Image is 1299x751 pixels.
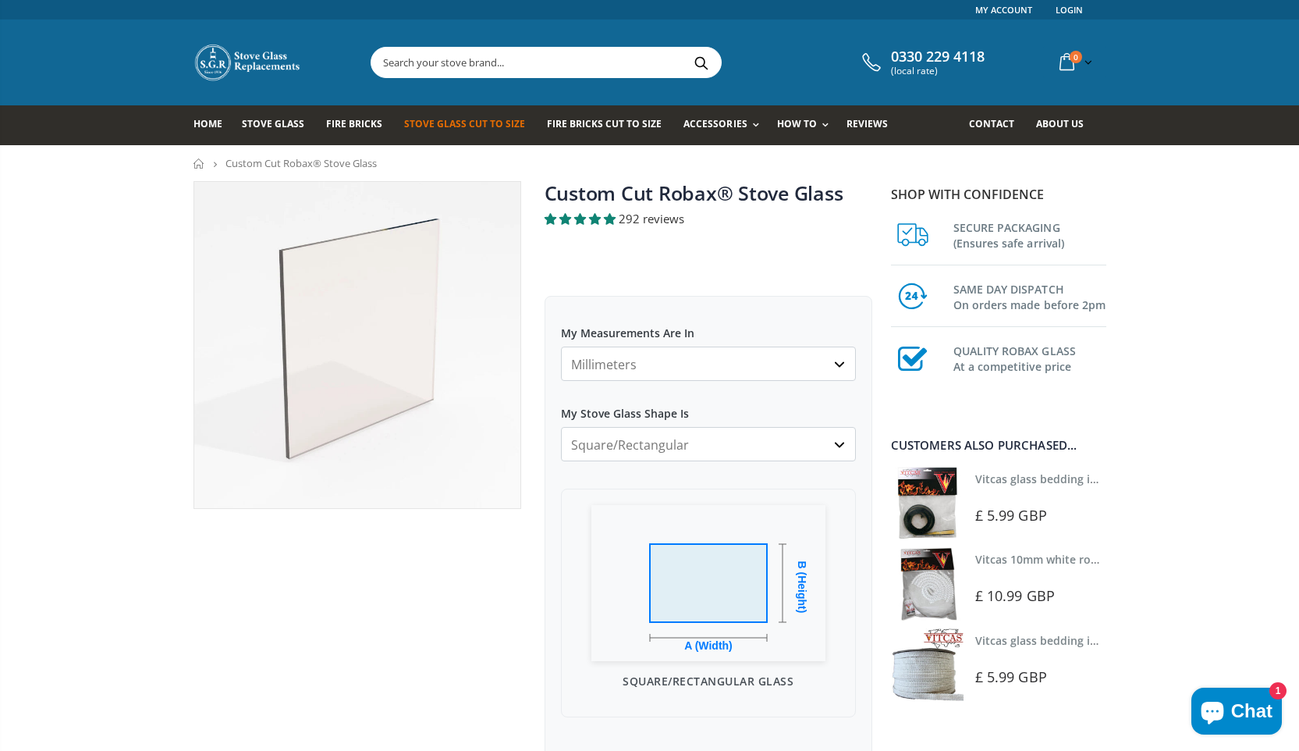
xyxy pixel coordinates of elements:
[975,667,1047,686] span: £ 5.99 GBP
[193,43,303,82] img: Stove Glass Replacement
[891,48,985,66] span: 0330 229 4118
[975,506,1047,525] span: £ 5.99 GBP
[545,211,619,226] span: 4.94 stars
[891,185,1106,204] p: Shop with confidence
[777,105,836,145] a: How To
[953,217,1106,251] h3: SECURE PACKAGING (Ensures safe arrival)
[969,117,1014,130] span: Contact
[891,440,1106,451] div: Customers also purchased...
[891,467,964,539] img: Vitcas stove glass bedding in tape
[975,552,1281,567] a: Vitcas 10mm white rope kit - includes rope seal and glue!
[683,117,747,130] span: Accessories
[371,48,896,77] input: Search your stove brand...
[953,340,1106,375] h3: QUALITY ROBAX GLASS At a competitive price
[1053,47,1095,77] a: 0
[846,105,900,145] a: Reviews
[577,673,839,689] p: Square/Rectangular Glass
[194,182,520,508] img: stove_glass_made_to_measure_800x_crop_center.webp
[242,105,316,145] a: Stove Glass
[404,105,537,145] a: Stove Glass Cut To Size
[547,105,673,145] a: Fire Bricks Cut To Size
[777,117,817,130] span: How To
[969,105,1026,145] a: Contact
[326,105,394,145] a: Fire Bricks
[561,312,856,340] label: My Measurements Are In
[975,472,1266,486] a: Vitcas glass bedding in tape - 2mm x 10mm x 2 meters
[591,505,825,661] img: Glass Shape Preview
[242,117,304,130] span: Stove Glass
[891,547,964,620] img: Vitcas white rope, glue and gloves kit 10mm
[193,105,234,145] a: Home
[1036,105,1095,145] a: About us
[858,48,985,77] a: 0330 229 4118 (local rate)
[683,105,766,145] a: Accessories
[225,156,377,170] span: Custom Cut Robax® Stove Glass
[846,117,888,130] span: Reviews
[547,117,662,130] span: Fire Bricks Cut To Size
[404,117,525,130] span: Stove Glass Cut To Size
[326,117,382,130] span: Fire Bricks
[561,393,856,421] label: My Stove Glass Shape Is
[891,628,964,701] img: Vitcas stove glass bedding in tape
[953,279,1106,313] h3: SAME DAY DISPATCH On orders made before 2pm
[684,48,719,77] button: Search
[1036,117,1084,130] span: About us
[619,211,684,226] span: 292 reviews
[891,66,985,77] span: (local rate)
[193,117,222,130] span: Home
[545,180,843,206] a: Custom Cut Robax® Stove Glass
[1070,51,1082,63] span: 0
[1187,688,1287,739] inbox-online-store-chat: Shopify online store chat
[975,586,1055,605] span: £ 10.99 GBP
[193,158,205,169] a: Home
